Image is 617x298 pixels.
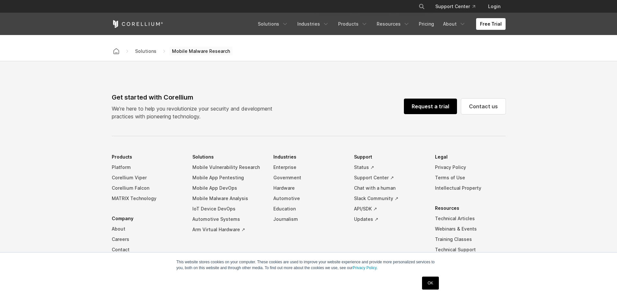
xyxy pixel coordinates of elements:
div: Navigation Menu [254,18,506,30]
a: Government [273,173,344,183]
a: Support Center ↗ [354,173,425,183]
a: Technical Support [435,244,506,255]
a: Industries [293,18,333,30]
a: Corellium Falcon [112,183,182,193]
a: Automotive Systems [192,214,263,224]
a: Terms of Use [435,173,506,183]
a: Corellium Viper [112,173,182,183]
span: Mobile Malware Research [169,47,233,56]
a: Mobile App Pentesting [192,173,263,183]
div: Navigation Menu [411,1,506,12]
a: Mobile Vulnerability Research [192,162,263,173]
div: Solutions [132,48,159,54]
a: Contact us [461,99,506,114]
a: Technical Articles [435,213,506,224]
a: Slack Community ↗ [354,193,425,204]
a: Careers [112,234,182,244]
a: Privacy Policy [435,162,506,173]
a: Status ↗ [354,162,425,173]
a: About [439,18,470,30]
a: Mobile App DevOps [192,183,263,193]
a: OK [422,277,439,290]
a: Education [273,204,344,214]
a: Free Trial [476,18,506,30]
a: Mobile Malware Analysis [192,193,263,204]
a: Resources [373,18,414,30]
div: Navigation Menu [112,152,506,292]
a: IoT Device DevOps [192,204,263,214]
a: Support Center [430,1,480,12]
a: Corellium Home [112,20,163,28]
a: MATRIX Technology [112,193,182,204]
a: Solutions [254,18,292,30]
a: Chat with a human [354,183,425,193]
a: Login [483,1,506,12]
a: Updates ↗ [354,214,425,224]
div: Get started with Corellium [112,92,278,102]
a: Enterprise [273,162,344,173]
a: Corellium home [110,47,122,56]
a: Automotive [273,193,344,204]
a: Platform [112,162,182,173]
p: We’re here to help you revolutionize your security and development practices with pioneering tech... [112,105,278,120]
a: Pricing [415,18,438,30]
a: Journalism [273,214,344,224]
a: Request a trial [404,99,457,114]
a: Training Classes [435,234,506,244]
span: Solutions [132,47,159,55]
a: Hardware [273,183,344,193]
a: Arm Virtual Hardware ↗ [192,224,263,235]
a: Intellectual Property [435,183,506,193]
a: Products [334,18,371,30]
p: This website stores cookies on your computer. These cookies are used to improve your website expe... [177,259,441,271]
a: About [112,224,182,234]
button: Search [416,1,428,12]
a: Privacy Policy. [353,266,378,270]
a: Webinars & Events [435,224,506,234]
a: API/SDK ↗ [354,204,425,214]
a: Contact [112,244,182,255]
